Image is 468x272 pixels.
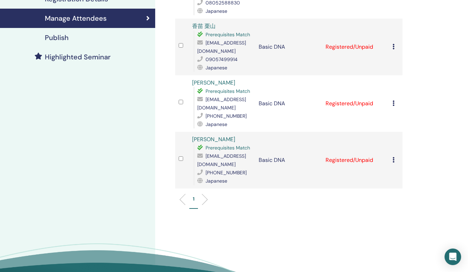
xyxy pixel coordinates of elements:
p: 1 [193,195,195,203]
span: [EMAIL_ADDRESS][DOMAIN_NAME] [197,96,246,111]
span: [PHONE_NUMBER] [206,169,247,176]
span: [PHONE_NUMBER] [206,113,247,119]
span: Japanese [206,121,227,127]
a: 香苗 栗山 [192,22,216,30]
div: Open Intercom Messenger [445,249,461,265]
span: Japanese [206,65,227,71]
td: Basic DNA [255,75,322,132]
span: Prerequisites Match [206,145,250,151]
h4: Highlighted Seminar [45,53,111,61]
td: Basic DNA [255,132,322,188]
h4: Manage Attendees [45,14,107,22]
span: Japanese [206,178,227,184]
span: 09057499914 [206,56,238,62]
a: [PERSON_NAME] [192,79,235,86]
span: Prerequisites Match [206,88,250,94]
span: Prerequisites Match [206,31,250,38]
a: [PERSON_NAME] [192,136,235,143]
span: Japanese [206,8,227,14]
span: [EMAIL_ADDRESS][DOMAIN_NAME] [197,40,246,54]
td: Basic DNA [255,19,322,75]
h4: Publish [45,33,69,42]
span: [EMAIL_ADDRESS][DOMAIN_NAME] [197,153,246,167]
